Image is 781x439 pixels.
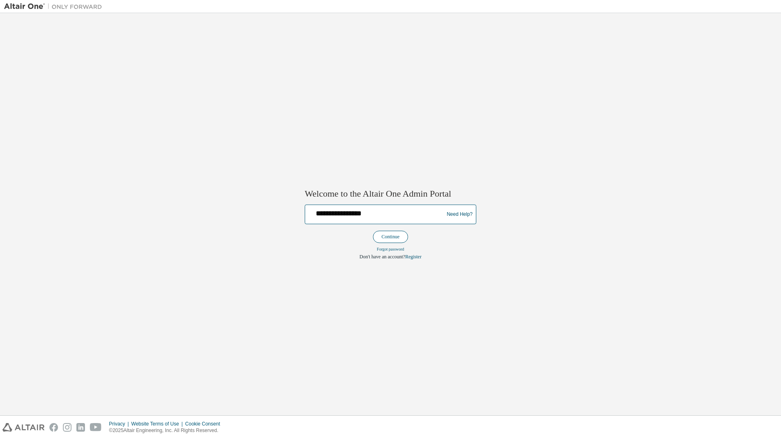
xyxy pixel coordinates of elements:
[4,2,106,11] img: Altair One
[405,254,422,260] a: Register
[90,423,102,432] img: youtube.svg
[305,188,476,199] h2: Welcome to the Altair One Admin Portal
[49,423,58,432] img: facebook.svg
[359,254,405,260] span: Don't have an account?
[2,423,45,432] img: altair_logo.svg
[63,423,71,432] img: instagram.svg
[109,427,225,434] p: © 2025 Altair Engineering, Inc. All Rights Reserved.
[185,421,225,427] div: Cookie Consent
[131,421,185,427] div: Website Terms of Use
[76,423,85,432] img: linkedin.svg
[109,421,131,427] div: Privacy
[373,231,408,243] button: Continue
[377,247,404,252] a: Forgot password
